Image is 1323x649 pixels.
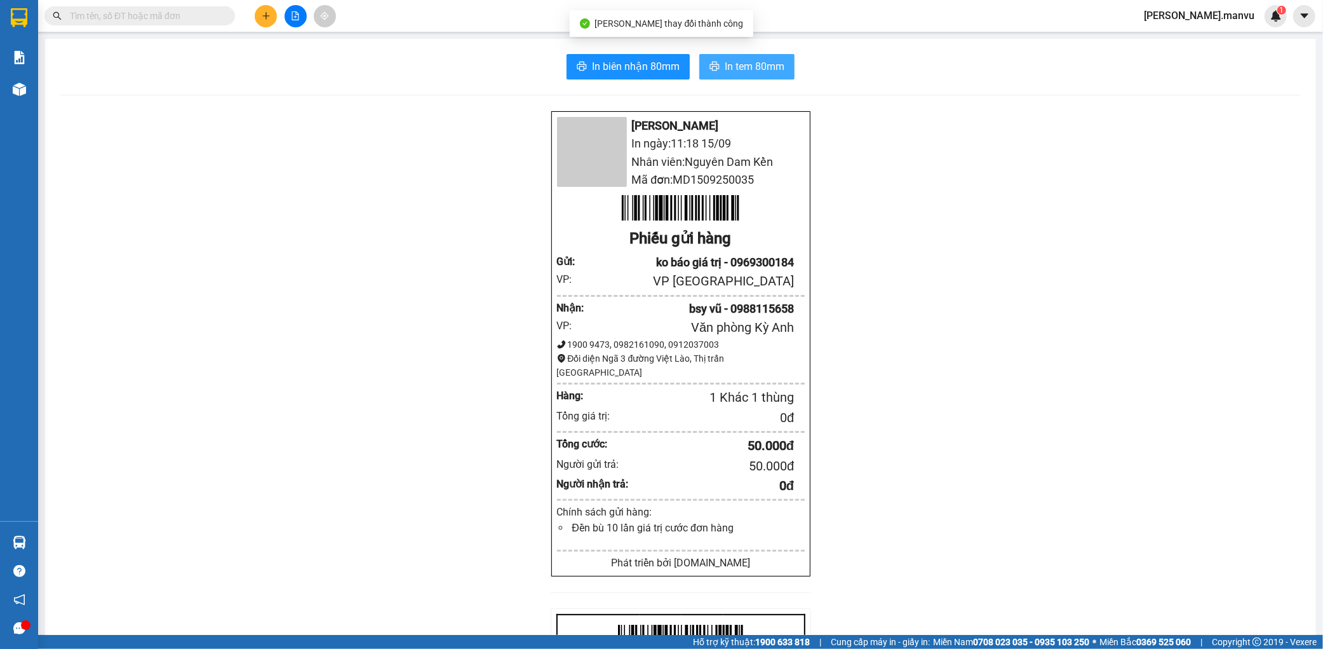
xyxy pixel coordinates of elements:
[588,300,794,318] div: bsy vũ - 0988115658
[557,340,566,349] span: phone
[1270,10,1282,22] img: icon-new-feature
[13,51,26,64] img: solution-icon
[557,456,629,472] div: Người gửi trả:
[53,11,62,20] span: search
[580,18,590,29] span: check-circle
[557,227,805,251] div: Phiếu gửi hàng
[725,58,784,74] span: In tem 80mm
[1252,638,1261,646] span: copyright
[557,388,608,404] div: Hàng:
[557,271,588,287] div: VP:
[567,54,690,79] button: printerIn biên nhận 80mm
[557,135,805,153] li: In ngày: 11:18 15/09
[557,504,805,520] div: Chính sách gửi hàng:
[709,61,720,73] span: printer
[291,11,300,20] span: file-add
[557,352,805,379] div: Đối diện Ngã 3 đường Việt Lào, Thị trấn [GEOGRAPHIC_DATA]
[629,436,794,456] div: 50.000 đ
[693,635,810,649] span: Hỗ trợ kỹ thuật:
[13,594,25,606] span: notification
[262,11,271,20] span: plus
[570,520,805,536] li: Đền bù 10 lần giá trị cước đơn hàng
[557,408,629,424] div: Tổng giá trị:
[933,635,1089,649] span: Miền Nam
[13,536,26,549] img: warehouse-icon
[1277,6,1286,15] sup: 1
[285,5,307,27] button: file-add
[629,408,794,428] div: 0 đ
[699,54,795,79] button: printerIn tem 80mm
[608,388,795,407] div: 1 Khác 1 thùng
[255,5,277,27] button: plus
[629,456,794,476] div: 50.000 đ
[314,5,336,27] button: aim
[557,300,588,316] div: Nhận :
[1134,8,1265,24] span: [PERSON_NAME].manvu
[629,476,794,496] div: 0 đ
[70,9,220,23] input: Tìm tên, số ĐT hoặc mã đơn
[11,8,27,27] img: logo-vxr
[13,622,25,634] span: message
[1099,635,1191,649] span: Miền Bắc
[557,117,805,135] li: [PERSON_NAME]
[1092,639,1096,645] span: ⚪️
[595,18,744,29] span: [PERSON_NAME] thay đổi thành công
[831,635,930,649] span: Cung cấp máy in - giấy in:
[577,61,587,73] span: printer
[755,637,810,647] strong: 1900 633 818
[973,637,1089,647] strong: 0708 023 035 - 0935 103 250
[6,94,148,112] li: In ngày: 11:16 15/09
[557,254,588,270] div: Gửi :
[1293,5,1315,27] button: caret-down
[588,254,794,271] div: ko báo giá trị - 0969300184
[588,271,794,291] div: VP [GEOGRAPHIC_DATA]
[6,76,148,94] li: [PERSON_NAME]
[557,318,588,334] div: VP:
[13,565,25,577] span: question-circle
[1136,637,1191,647] strong: 0369 525 060
[1299,10,1310,22] span: caret-down
[320,11,329,20] span: aim
[557,436,629,452] div: Tổng cước:
[557,354,566,363] span: environment
[1279,6,1284,15] span: 1
[557,476,629,492] div: Người nhận trả:
[557,338,805,352] div: 1900 9473, 0982161090, 0912037003
[588,318,794,338] div: Văn phòng Kỳ Anh
[819,635,821,649] span: |
[1200,635,1202,649] span: |
[557,153,805,171] li: Nhân viên: Nguyên Dam Kền
[592,58,680,74] span: In biên nhận 80mm
[557,555,805,571] div: Phát triển bởi [DOMAIN_NAME]
[13,83,26,96] img: warehouse-icon
[557,171,805,189] li: Mã đơn: MD1509250035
